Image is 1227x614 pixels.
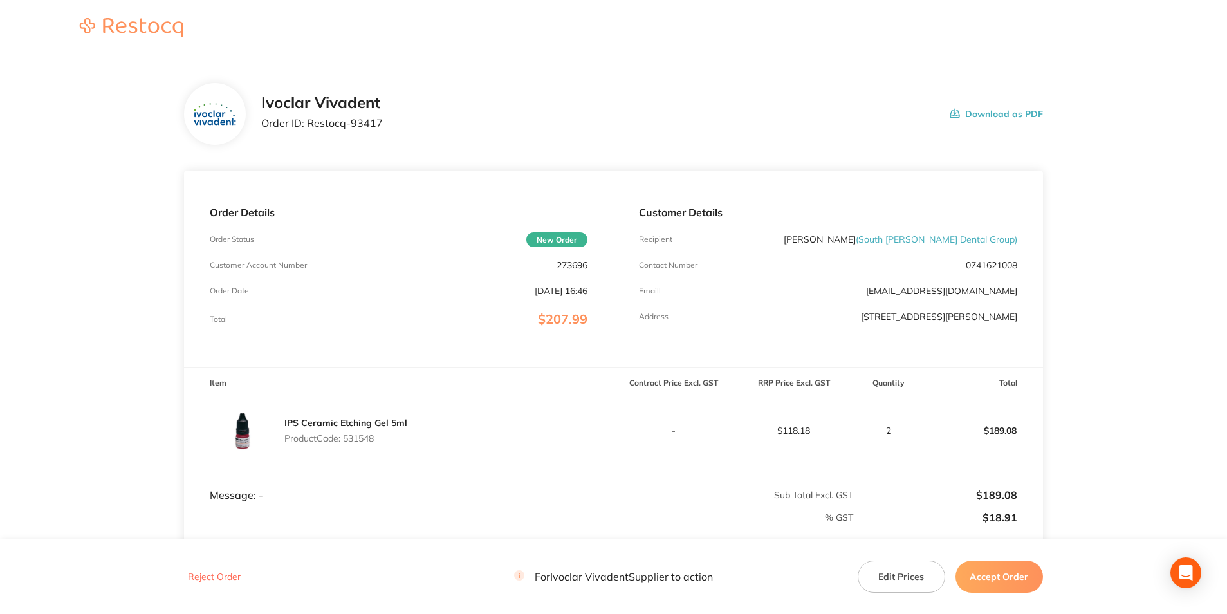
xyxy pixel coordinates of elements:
p: $189.08 [854,489,1017,501]
div: Open Intercom Messenger [1170,557,1201,588]
p: Order Details [210,207,587,218]
p: Order ID: Restocq- 93417 [261,117,383,129]
p: Contact Number [639,261,697,270]
button: Download as PDF [950,94,1043,134]
p: [PERSON_NAME] [784,234,1017,245]
p: Customer Details [639,207,1017,218]
a: [EMAIL_ADDRESS][DOMAIN_NAME] [866,285,1017,297]
img: ZTZpajdpOQ [194,103,235,126]
a: Restocq logo [67,18,196,39]
p: - [614,425,733,436]
button: Reject Order [184,572,244,583]
p: Total [210,315,227,324]
p: Order Status [210,235,254,244]
p: [STREET_ADDRESS][PERSON_NAME] [861,312,1017,322]
p: Sub Total Excl. GST [614,490,853,500]
h2: Ivoclar Vivadent [261,94,383,112]
p: Recipient [639,235,672,244]
p: % GST [185,512,853,523]
span: ( South [PERSON_NAME] Dental Group ) [856,234,1017,245]
p: Order Date [210,286,249,295]
p: $189.08 [923,415,1042,446]
th: RRP Price Excl. GST [733,368,854,398]
th: Item [184,368,613,398]
p: Product Code: 531548 [284,433,407,443]
p: Customer Account Number [210,261,307,270]
p: For Ivoclar Vivadent Supplier to action [514,571,713,583]
span: $207.99 [538,311,587,327]
td: Message: - [184,463,613,501]
th: Quantity [854,368,923,398]
p: $118.18 [734,425,853,436]
th: Contract Price Excl. GST [613,368,733,398]
p: [DATE] 16:46 [535,286,587,296]
p: 2 [854,425,922,436]
a: IPS Ceramic Etching Gel 5ml [284,417,407,429]
p: 273696 [557,260,587,270]
p: Emaill [639,286,661,295]
p: $18.91 [854,512,1017,523]
p: 0741621008 [966,260,1017,270]
button: Edit Prices [858,561,945,593]
p: Address [639,312,669,321]
img: Restocq logo [67,18,196,37]
img: angwaDdxNw [210,398,274,463]
span: New Order [526,232,587,247]
th: Total [923,368,1043,398]
button: Accept Order [955,561,1043,593]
